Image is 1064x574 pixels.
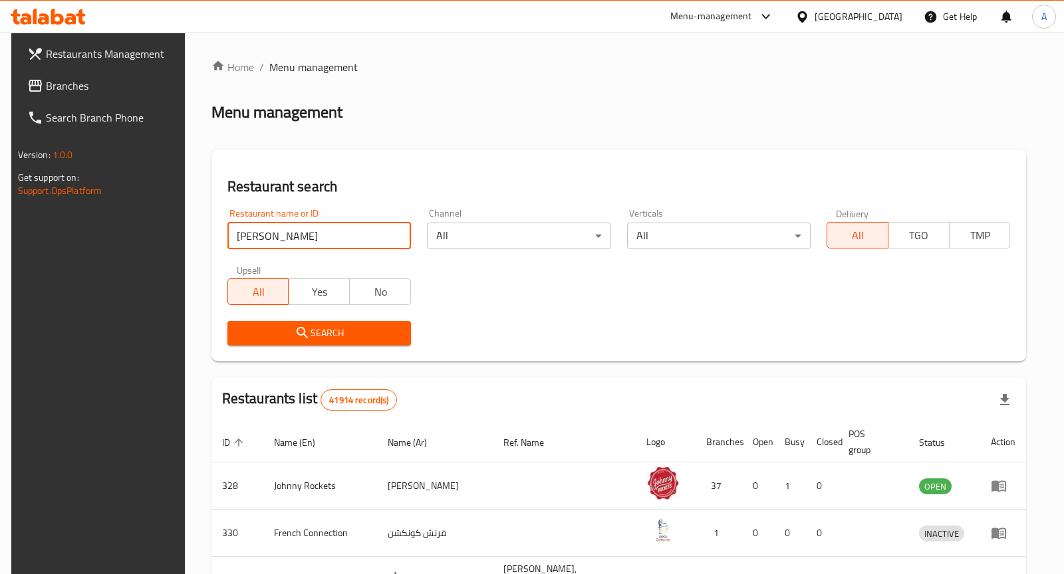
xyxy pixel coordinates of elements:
[836,209,869,218] label: Delivery
[237,265,261,274] label: Upsell
[53,146,73,163] span: 1.0.0
[670,9,752,25] div: Menu-management
[991,525,1015,541] div: Menu
[222,434,247,450] span: ID
[46,110,178,126] span: Search Branch Phone
[646,466,680,500] img: Johnny Rockets
[211,59,1027,75] nav: breadcrumb
[349,278,411,305] button: No
[774,510,806,557] td: 0
[806,510,838,557] td: 0
[696,422,742,462] th: Branches
[321,389,397,411] div: Total records count
[269,59,358,75] span: Menu management
[849,426,893,458] span: POS group
[18,169,79,186] span: Get support on:
[696,462,742,510] td: 37
[17,38,189,70] a: Restaurants Management
[742,510,774,557] td: 0
[696,510,742,557] td: 1
[388,434,444,450] span: Name (Ar)
[294,282,344,302] span: Yes
[355,282,406,302] span: No
[259,59,264,75] li: /
[233,282,284,302] span: All
[46,46,178,62] span: Restaurants Management
[377,462,493,510] td: [PERSON_NAME]
[636,422,696,462] th: Logo
[949,222,1011,248] button: TMP
[806,462,838,510] td: 0
[503,434,561,450] span: Ref. Name
[17,70,189,102] a: Branches
[919,434,962,450] span: Status
[211,102,342,123] h2: Menu management
[17,102,189,134] a: Search Branch Phone
[227,278,289,305] button: All
[919,526,964,541] div: INACTIVE
[646,514,680,547] img: French Connection
[774,422,806,462] th: Busy
[742,422,774,462] th: Open
[263,510,378,557] td: French Connection
[742,462,774,510] td: 0
[894,226,944,245] span: TGO
[806,422,838,462] th: Closed
[989,384,1021,416] div: Export file
[288,278,350,305] button: Yes
[18,182,102,199] a: Support.OpsPlatform
[227,321,411,345] button: Search
[377,510,493,557] td: فرنش كونكشن
[774,462,806,510] td: 1
[211,462,263,510] td: 328
[919,526,964,541] span: INACTIVE
[833,226,883,245] span: All
[274,434,332,450] span: Name (En)
[321,394,396,407] span: 41914 record(s)
[919,479,952,494] span: OPEN
[1041,9,1047,24] span: A
[227,177,1011,197] h2: Restaurant search
[991,478,1015,494] div: Menu
[955,226,1005,245] span: TMP
[980,422,1026,462] th: Action
[427,223,610,249] div: All
[211,59,254,75] a: Home
[18,146,51,163] span: Version:
[46,78,178,94] span: Branches
[627,223,811,249] div: All
[227,223,411,249] input: Search for restaurant name or ID..
[263,462,378,510] td: Johnny Rockets
[222,389,398,411] h2: Restaurants list
[888,222,950,248] button: TGO
[238,325,400,341] span: Search
[211,510,263,557] td: 330
[815,9,902,24] div: [GEOGRAPHIC_DATA]
[827,222,888,248] button: All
